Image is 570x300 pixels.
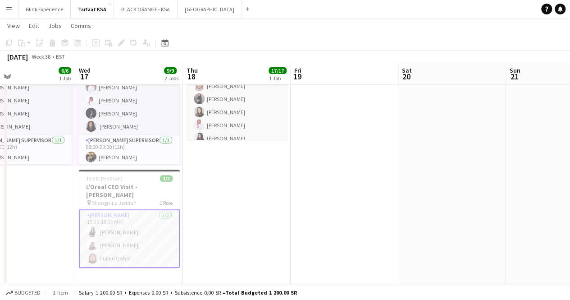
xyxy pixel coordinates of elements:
div: Salary 1 200.00 SR + Expenses 0.00 SR + Subsistence 0.00 SR = [79,289,297,296]
a: Comms [67,20,95,32]
button: Blink Experience [18,0,71,18]
span: Week 38 [30,53,52,60]
button: Tarfaat KSA [71,0,114,18]
button: Budgeted [5,288,42,298]
span: View [7,22,20,30]
span: Total Budgeted 1 200.00 SR [225,289,297,296]
a: Jobs [45,20,65,32]
span: Jobs [48,22,62,30]
div: BST [56,53,65,60]
div: [DATE] [7,52,28,61]
a: View [4,20,23,32]
span: Budgeted [14,290,41,296]
button: BLACK ORANGE - KSA [114,0,178,18]
span: Edit [29,22,39,30]
span: Comms [71,22,91,30]
a: Edit [25,20,43,32]
span: 1 item [50,289,71,296]
button: [GEOGRAPHIC_DATA] [178,0,242,18]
